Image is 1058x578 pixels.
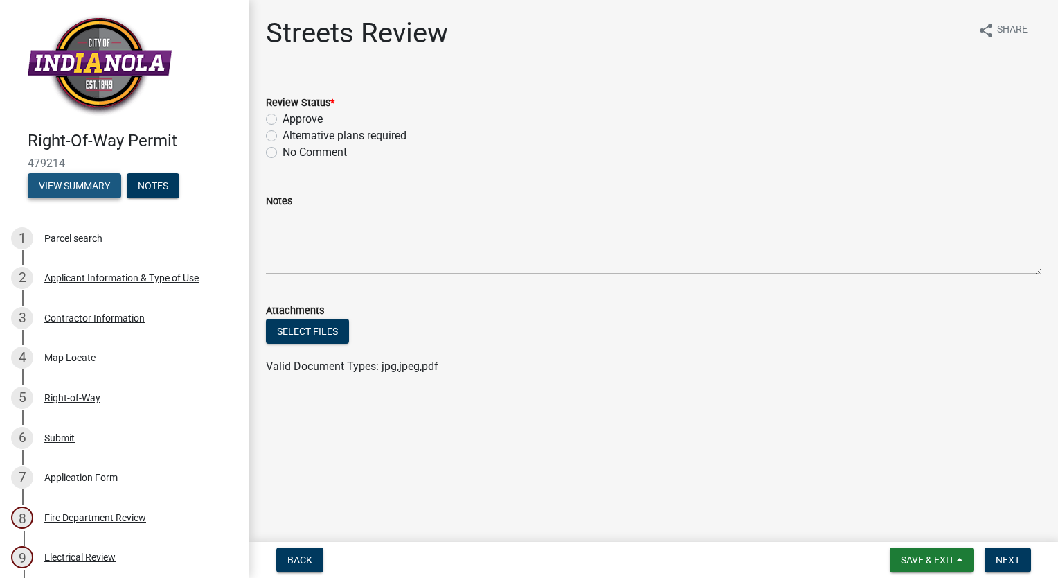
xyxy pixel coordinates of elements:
div: Applicant Information & Type of Use [44,273,199,283]
span: 479214 [28,157,222,170]
span: Valid Document Types: jpg,jpeg,pdf [266,360,438,373]
button: Save & Exit [890,548,974,572]
div: Fire Department Review [44,513,146,523]
span: Share [997,22,1028,39]
label: Alternative plans required [283,128,406,144]
span: Next [996,554,1020,566]
button: Select files [266,319,349,344]
div: 4 [11,347,33,369]
label: Attachments [266,306,324,316]
img: City of Indianola, Iowa [28,15,172,116]
div: Submit [44,433,75,443]
span: Save & Exit [901,554,954,566]
button: shareShare [967,17,1039,44]
wm-modal-confirm: Summary [28,181,121,192]
h1: Streets Review [266,17,448,50]
div: 7 [11,466,33,489]
div: 1 [11,227,33,249]
div: 6 [11,427,33,449]
button: Notes [127,173,179,198]
div: 3 [11,307,33,329]
div: 9 [11,546,33,568]
div: Map Locate [44,353,96,362]
label: Notes [266,197,292,207]
div: Parcel search [44,234,102,243]
button: Next [985,548,1031,572]
div: Right-of-Way [44,393,100,403]
div: Contractor Information [44,313,145,323]
label: No Comment [283,144,347,161]
div: Electrical Review [44,552,116,562]
label: Approve [283,111,323,128]
button: View Summary [28,173,121,198]
wm-modal-confirm: Notes [127,181,179,192]
button: Back [276,548,323,572]
div: 8 [11,507,33,529]
label: Review Status [266,98,334,108]
h4: Right-Of-Way Permit [28,131,238,151]
i: share [978,22,994,39]
div: 5 [11,387,33,409]
div: Application Form [44,473,118,482]
div: 2 [11,267,33,289]
span: Back [287,554,312,566]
